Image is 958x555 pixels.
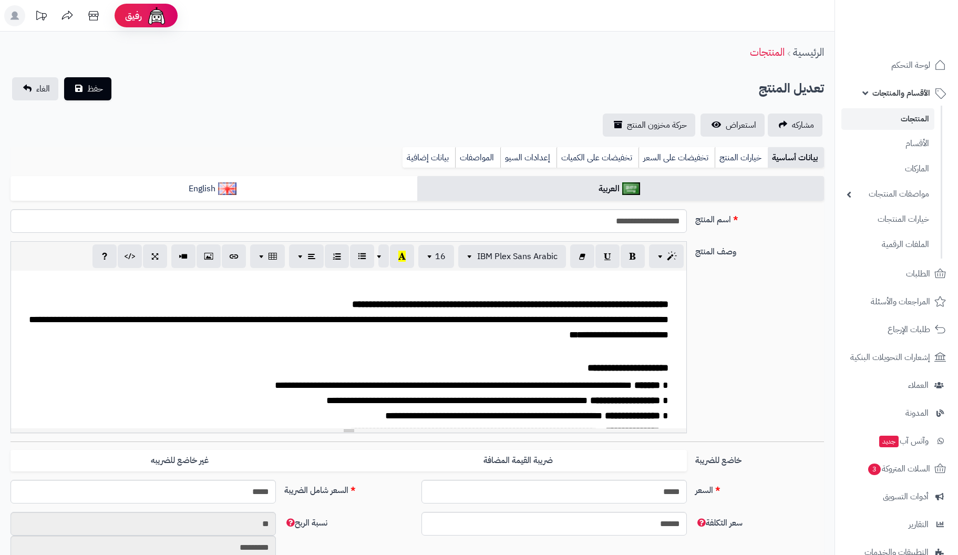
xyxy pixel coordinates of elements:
[87,83,103,95] span: حفظ
[701,114,765,137] a: استعراض
[883,489,929,504] span: أدوات التسويق
[768,147,824,168] a: بيانات أساسية
[841,261,952,286] a: الطلبات
[871,294,930,309] span: المراجعات والأسئلة
[850,350,930,365] span: إشعارات التحويلات البنكية
[841,484,952,509] a: أدوات التسويق
[691,241,828,258] label: وصف المنتج
[418,245,454,268] button: 16
[841,428,952,454] a: وآتس آبجديد
[750,44,785,60] a: المنتجات
[905,406,929,420] span: المدونة
[715,147,768,168] a: خيارات المنتج
[841,208,934,231] a: خيارات المنتجات
[28,5,54,29] a: تحديثات المنصة
[500,147,557,168] a: إعدادات السيو
[909,517,929,532] span: التقارير
[458,245,566,268] button: IBM Plex Sans Arabic
[11,450,349,471] label: غير خاضع للضريبه
[868,464,881,475] span: 3
[603,114,695,137] a: حركة مخزون المنتج
[908,378,929,393] span: العملاء
[841,456,952,481] a: السلات المتروكة3
[417,176,824,202] a: العربية
[691,480,828,497] label: السعر
[691,450,828,467] label: خاضع للضريبة
[627,119,687,131] span: حركة مخزون المنتج
[638,147,715,168] a: تخفيضات على السعر
[759,78,824,99] h2: تعديل المنتج
[841,400,952,426] a: المدونة
[146,5,167,26] img: ai-face.png
[793,44,824,60] a: الرئيسية
[695,517,743,529] span: سعر التكلفة
[64,77,111,100] button: حفظ
[280,480,417,497] label: السعر شامل الضريبة
[841,53,952,78] a: لوحة التحكم
[841,183,934,205] a: مواصفات المنتجات
[879,436,899,447] span: جديد
[841,512,952,537] a: التقارير
[691,209,828,226] label: اسم المنتج
[906,266,930,281] span: الطلبات
[792,119,814,131] span: مشاركه
[477,250,558,263] span: IBM Plex Sans Arabic
[841,373,952,398] a: العملاء
[284,517,327,529] span: نسبة الربح
[841,317,952,342] a: طلبات الإرجاع
[125,9,142,22] span: رفيق
[872,86,930,100] span: الأقسام والمنتجات
[841,289,952,314] a: المراجعات والأسئلة
[867,461,930,476] span: السلات المتروكة
[349,450,687,471] label: ضريبة القيمة المضافة
[435,250,446,263] span: 16
[841,233,934,256] a: الملفات الرقمية
[888,322,930,337] span: طلبات الإرجاع
[455,147,500,168] a: المواصفات
[841,158,934,180] a: الماركات
[403,147,455,168] a: بيانات إضافية
[891,58,930,73] span: لوحة التحكم
[841,132,934,155] a: الأقسام
[12,77,58,100] a: الغاء
[218,182,236,195] img: English
[11,176,417,202] a: English
[36,83,50,95] span: الغاء
[878,434,929,448] span: وآتس آب
[841,345,952,370] a: إشعارات التحويلات البنكية
[622,182,641,195] img: العربية
[557,147,638,168] a: تخفيضات على الكميات
[841,108,934,130] a: المنتجات
[726,119,756,131] span: استعراض
[768,114,822,137] a: مشاركه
